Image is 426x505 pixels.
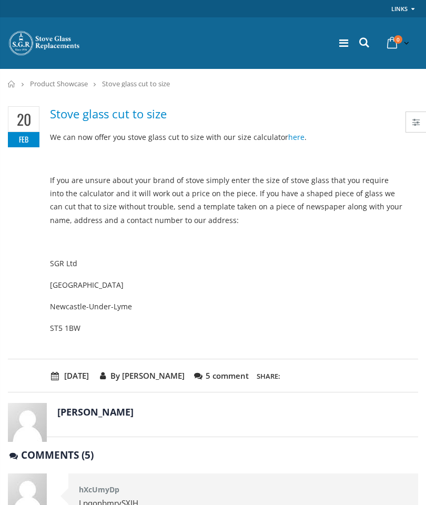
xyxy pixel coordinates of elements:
span: By [PERSON_NAME] [97,370,184,381]
a: 0 [383,33,411,53]
a: Menu [339,36,348,50]
p: If you are unsure about your brand of stove simply enter the size of stove glass that you require... [50,174,402,227]
h3: comments (5) [8,448,418,463]
h3: Share: [257,370,280,382]
a: here [288,132,305,142]
span: 20 [8,106,39,132]
a: Product Showcase [30,79,88,88]
a: Links [391,2,408,15]
time: [DATE] [64,370,89,381]
strong: [PERSON_NAME] [57,403,134,421]
p: [GEOGRAPHIC_DATA] [50,278,402,291]
a: Home [8,80,16,87]
span: 5 comment [192,370,249,381]
p: SGR Ltd [50,257,402,270]
p: Newcastle-Under-Lyme [50,300,402,313]
span: Stove glass cut to size [102,79,170,88]
span: Feb [8,132,39,147]
img: Stove Glass Replacement [8,30,82,56]
strong: hXcUmyDp [79,484,119,495]
p: ST5 1BW [50,321,402,335]
a: Stove glass cut to size [8,106,418,122]
span: 0 [394,35,402,44]
p: We can now offer you stove glass cut to size with our size calculator . [50,130,402,144]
